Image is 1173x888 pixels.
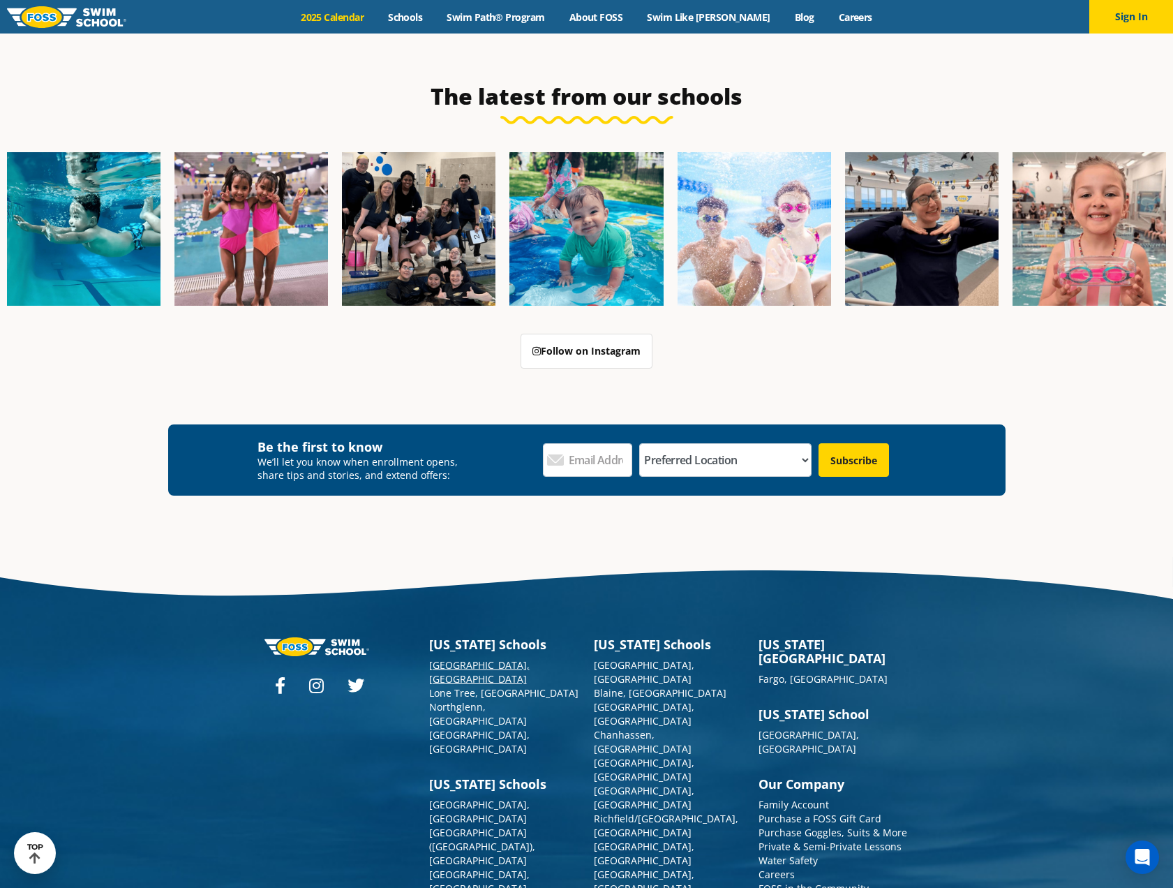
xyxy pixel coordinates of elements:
[429,658,530,686] a: [GEOGRAPHIC_DATA], [GEOGRAPHIC_DATA]
[594,756,694,783] a: [GEOGRAPHIC_DATA], [GEOGRAPHIC_DATA]
[429,728,530,755] a: [GEOGRAPHIC_DATA], [GEOGRAPHIC_DATA]
[429,686,578,700] a: Lone Tree, [GEOGRAPHIC_DATA]
[759,868,795,881] a: Careers
[594,658,694,686] a: [GEOGRAPHIC_DATA], [GEOGRAPHIC_DATA]
[257,455,468,482] p: We’ll let you know when enrollment opens, share tips and stories, and extend offers:
[264,637,369,656] img: Foss-logo-horizontal-white.svg
[521,334,652,369] a: Follow on Instagram
[635,10,783,24] a: Swim Like [PERSON_NAME]
[826,10,884,24] a: Careers
[543,443,632,477] input: Email Address
[759,728,859,755] a: [GEOGRAPHIC_DATA], [GEOGRAPHIC_DATA]
[594,812,738,839] a: Richfield/[GEOGRAPHIC_DATA], [GEOGRAPHIC_DATA]
[759,672,888,686] a: Fargo, [GEOGRAPHIC_DATA]
[594,728,692,755] a: Chanhassen, [GEOGRAPHIC_DATA]
[509,152,663,306] img: Fa25-Website-Images-600x600.png
[376,10,435,24] a: Schools
[759,777,909,791] h3: Our Company
[845,152,999,306] img: Fa25-Website-Images-9-600x600.jpg
[594,784,694,811] a: [GEOGRAPHIC_DATA], [GEOGRAPHIC_DATA]
[759,826,907,839] a: Purchase Goggles, Suits & More
[594,686,726,700] a: Blaine, [GEOGRAPHIC_DATA]
[342,152,495,306] img: Fa25-Website-Images-2-600x600.png
[759,854,818,867] a: Water Safety
[1126,841,1159,874] div: Open Intercom Messenger
[819,443,889,477] input: Subscribe
[429,826,535,867] a: [GEOGRAPHIC_DATA] ([GEOGRAPHIC_DATA]), [GEOGRAPHIC_DATA]
[759,707,909,721] h3: [US_STATE] School
[678,152,831,306] img: FCC_FOSS_GeneralShoot_May_FallCampaign_lowres-9556-600x600.jpg
[7,6,126,28] img: FOSS Swim School Logo
[27,843,43,864] div: TOP
[429,637,580,651] h3: [US_STATE] Schools
[759,798,829,811] a: Family Account
[557,10,635,24] a: About FOSS
[594,840,694,867] a: [GEOGRAPHIC_DATA], [GEOGRAPHIC_DATA]
[759,840,902,853] a: Private & Semi-Private Lessons
[429,700,527,727] a: Northglenn, [GEOGRAPHIC_DATA]
[759,812,881,825] a: Purchase a FOSS Gift Card
[174,152,328,306] img: Fa25-Website-Images-8-600x600.jpg
[429,777,580,791] h3: [US_STATE] Schools
[429,798,530,825] a: [GEOGRAPHIC_DATA], [GEOGRAPHIC_DATA]
[289,10,376,24] a: 2025 Calendar
[782,10,826,24] a: Blog
[594,637,745,651] h3: [US_STATE] Schools
[594,700,694,727] a: [GEOGRAPHIC_DATA], [GEOGRAPHIC_DATA]
[435,10,557,24] a: Swim Path® Program
[7,152,160,306] img: Fa25-Website-Images-1-600x600.png
[257,438,468,455] h4: Be the first to know
[1013,152,1166,306] img: Fa25-Website-Images-14-600x600.jpg
[759,637,909,665] h3: [US_STATE][GEOGRAPHIC_DATA]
